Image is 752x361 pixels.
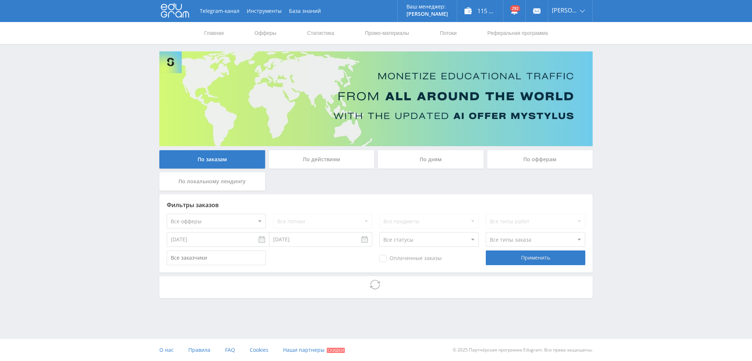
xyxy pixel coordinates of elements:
span: Оплаченные заказы [379,255,442,262]
a: FAQ [225,339,235,361]
a: О нас [159,339,174,361]
img: Banner [159,51,593,146]
a: Потоки [439,22,458,44]
a: Cookies [250,339,268,361]
div: По офферам [487,150,593,169]
div: По локальному лендингу [159,172,265,191]
span: Правила [188,346,210,353]
a: Офферы [254,22,277,44]
a: Статистика [306,22,335,44]
span: [PERSON_NAME] [552,7,578,13]
a: Главная [203,22,224,44]
a: Наши партнеры Скидки [283,339,345,361]
div: По заказам [159,150,265,169]
div: По дням [378,150,484,169]
a: Правила [188,339,210,361]
input: Все заказчики [167,250,266,265]
div: Применить [486,250,585,265]
p: [PERSON_NAME] [406,11,448,17]
span: Скидки [327,348,345,353]
span: О нас [159,346,174,353]
a: Реферальная программа [487,22,549,44]
span: Cookies [250,346,268,353]
div: © 2025 Партнёрская программа Edugram. Все права защищены. [380,339,593,361]
p: Ваш менеджер: [406,4,448,10]
a: Промо-материалы [364,22,410,44]
div: По действиям [269,150,375,169]
span: Наши партнеры [283,346,325,353]
div: Фильтры заказов [167,202,585,208]
span: FAQ [225,346,235,353]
